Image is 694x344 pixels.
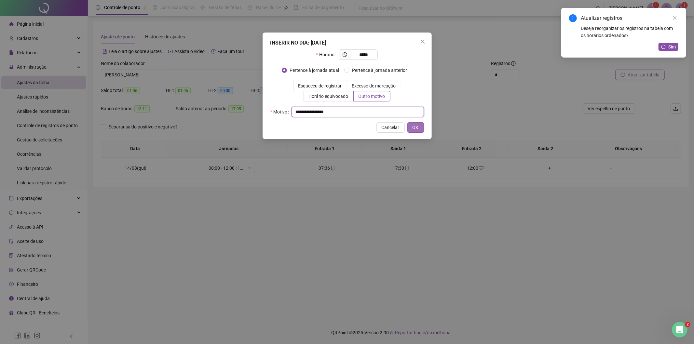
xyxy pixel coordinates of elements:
[671,14,678,21] a: Close
[672,322,687,337] iframe: Intercom live chat
[359,94,385,99] span: Outro motivo
[382,124,400,131] span: Cancelar
[316,49,339,60] label: Horário
[413,124,419,131] span: OK
[270,107,292,117] label: Motivo
[685,322,690,327] span: 2
[581,14,678,22] div: Atualizar registros
[376,122,405,133] button: Cancelar
[349,67,410,74] span: Pertence à jornada anterior
[309,94,348,99] span: Horário equivocado
[673,16,677,20] span: close
[569,14,577,22] span: info-circle
[420,39,425,44] span: close
[270,39,424,47] div: INSERIR NO DIA : [DATE]
[661,45,666,49] span: reload
[668,43,676,50] span: Sim
[407,122,424,133] button: OK
[659,43,678,51] button: Sim
[581,25,678,39] div: Deseja reorganizar os registros na tabela com os horários ordenados?
[287,67,342,74] span: Pertence à jornada atual
[352,83,396,88] span: Excesso de marcação
[417,36,428,47] button: Close
[298,83,342,88] span: Esqueceu de registrar
[343,52,347,57] span: clock-circle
